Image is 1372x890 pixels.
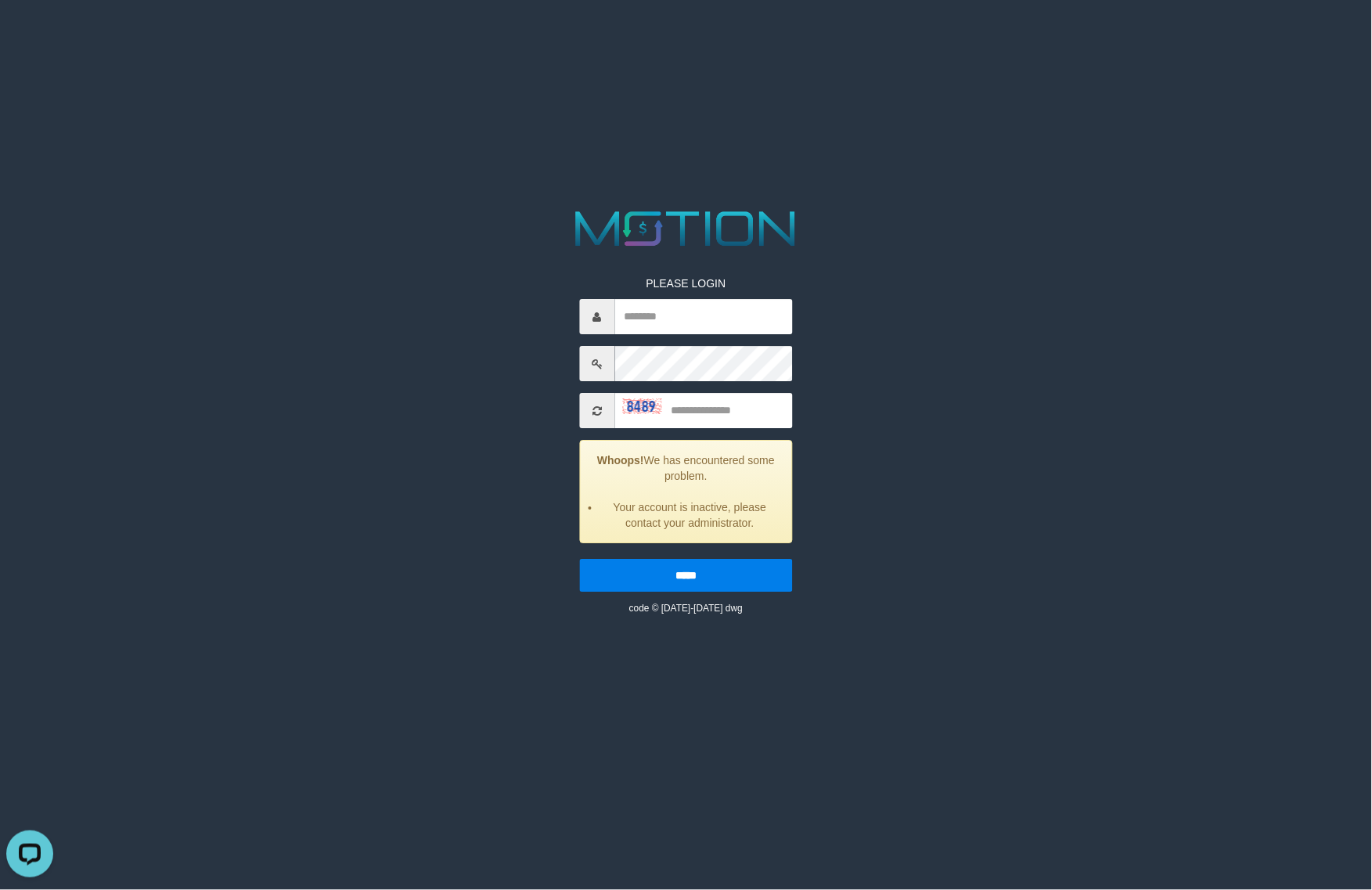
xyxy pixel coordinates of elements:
[629,604,743,614] small: code © [DATE]-[DATE] dwg
[579,441,792,544] div: We has encountered some problem.
[622,398,661,414] img: captcha
[566,205,806,252] img: MOTION_logo.png
[579,276,792,292] p: PLEASE LOGIN
[600,500,780,531] li: Your account is inactive, please contact your administrator.
[6,6,53,53] button: Open LiveChat chat widget
[597,455,644,467] strong: Whoops!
